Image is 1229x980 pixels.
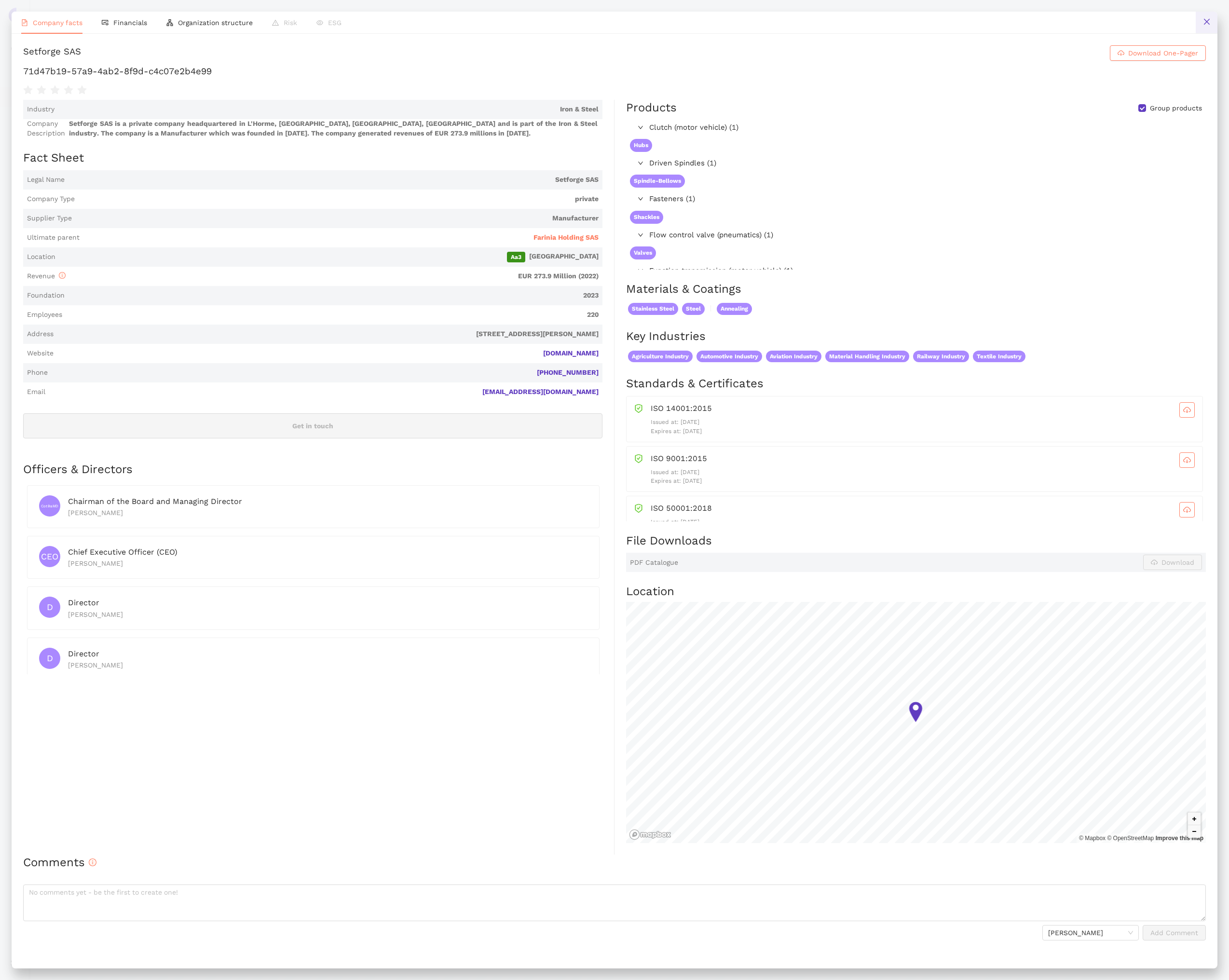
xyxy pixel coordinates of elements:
[68,547,178,557] span: Chief Executive Officer (CEO)
[1110,45,1206,61] button: cloud-downloadDownload One-Pager
[626,602,1206,843] canvas: Map
[27,368,48,378] span: Phone
[1188,825,1201,838] button: Zoom out
[628,303,678,315] span: Stainless Steel
[76,214,599,223] span: Manufacturer
[27,252,55,262] span: Location
[23,855,1206,871] h2: Comments
[64,85,73,95] span: star
[27,214,72,223] span: Supplier Type
[533,233,599,243] span: Farinia Holding SAS
[41,501,58,511] span: CotBaMD
[68,507,587,518] div: [PERSON_NAME]
[651,418,1195,427] p: Issued at: [DATE]
[649,265,1201,277] span: Function transmission (motor vehicle) (1)
[1188,813,1201,825] button: Zoom in
[1146,104,1206,113] span: Group products
[626,281,1206,298] h2: Materials & Coatings
[696,351,762,363] span: Automotive Industry
[1048,926,1133,940] span: Brose
[23,462,602,478] h2: Officers & Directors
[57,329,599,339] span: [STREET_ADDRESS][PERSON_NAME]
[27,310,62,320] span: Employees
[27,105,55,114] span: Industry
[649,193,1201,205] span: Fasteners (1)
[630,211,663,224] span: Shackles
[638,160,643,166] span: right
[33,19,82,27] span: Company facts
[50,85,60,95] span: star
[630,558,678,568] span: PDF Catalogue
[68,175,599,185] span: Setforge SAS
[27,349,54,358] span: Website
[626,533,1206,549] h2: File Downloads
[68,497,242,506] span: Chairman of the Board and Managing Director
[626,376,1206,392] h2: Standards & Certificates
[66,310,599,320] span: 220
[651,402,1195,418] div: ISO 14001:2015
[47,597,53,618] span: D
[68,660,587,670] div: [PERSON_NAME]
[77,85,87,95] span: star
[1128,48,1198,58] span: Download One-Pager
[634,502,643,513] span: safety-certificate
[682,303,705,315] span: Steel
[1179,452,1195,468] button: cloud-download
[102,19,109,26] span: fund-view
[634,452,643,463] span: safety-certificate
[68,558,587,569] div: [PERSON_NAME]
[629,829,671,840] a: Mapbox logo
[630,246,656,259] span: Valves
[23,65,1206,78] h1: 71d47b19-57a9-4ab2-8f9d-c4c07e2b4e99
[69,119,599,138] span: Setforge SAS is a private company headquartered in L'Horme, [GEOGRAPHIC_DATA], [GEOGRAPHIC_DATA],...
[23,45,81,61] div: Setforge SAS
[27,233,80,243] span: Ultimate parent
[626,100,677,116] div: Products
[272,19,279,26] span: warning
[89,858,96,866] span: info-circle
[626,584,1206,600] h2: Location
[717,303,752,315] span: Annealing
[68,609,587,620] div: [PERSON_NAME]
[23,150,602,166] h2: Fact Sheet
[1143,925,1206,940] button: Add Comment
[649,122,1201,134] span: Clutch (motor vehicle) (1)
[766,351,821,363] span: Aviation Industry
[626,263,1205,279] div: Function transmission (motor vehicle) (1)
[68,291,599,300] span: 2023
[37,85,46,95] span: star
[1180,506,1194,514] span: cloud-download
[630,175,685,188] span: Spindle-Bellows
[178,19,253,27] span: Organization structure
[23,85,33,95] span: star
[68,649,99,658] span: Director
[328,19,341,27] span: ESG
[638,232,643,238] span: right
[913,351,969,363] span: Railway Industry
[651,517,1195,527] p: Issued at: [DATE]
[651,502,1195,517] div: ISO 50001:2018
[27,119,65,138] span: Company Description
[1179,502,1195,517] button: cloud-download
[626,228,1205,243] div: Flow control valve (pneumatics) (1)
[651,476,1195,486] p: Expires at: [DATE]
[1118,50,1124,57] span: cloud-download
[634,402,643,413] span: safety-certificate
[1180,456,1194,464] span: cloud-download
[973,351,1025,363] span: Textile Industry
[626,156,1205,171] div: Driven Spindles (1)
[651,452,1195,468] div: ISO 9001:2015
[59,272,66,279] span: info-circle
[113,19,147,27] span: Financials
[79,194,599,204] span: private
[626,120,1205,136] div: Clutch (motor vehicle) (1)
[628,351,693,363] span: Agriculture Industry
[284,19,297,27] span: Risk
[825,351,909,363] span: Material Handling Industry
[638,124,643,130] span: right
[59,252,599,262] span: [GEOGRAPHIC_DATA]
[626,191,1205,207] div: Fasteners (1)
[58,105,599,114] span: Iron & Steel
[27,175,65,185] span: Legal Name
[1180,406,1194,414] span: cloud-download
